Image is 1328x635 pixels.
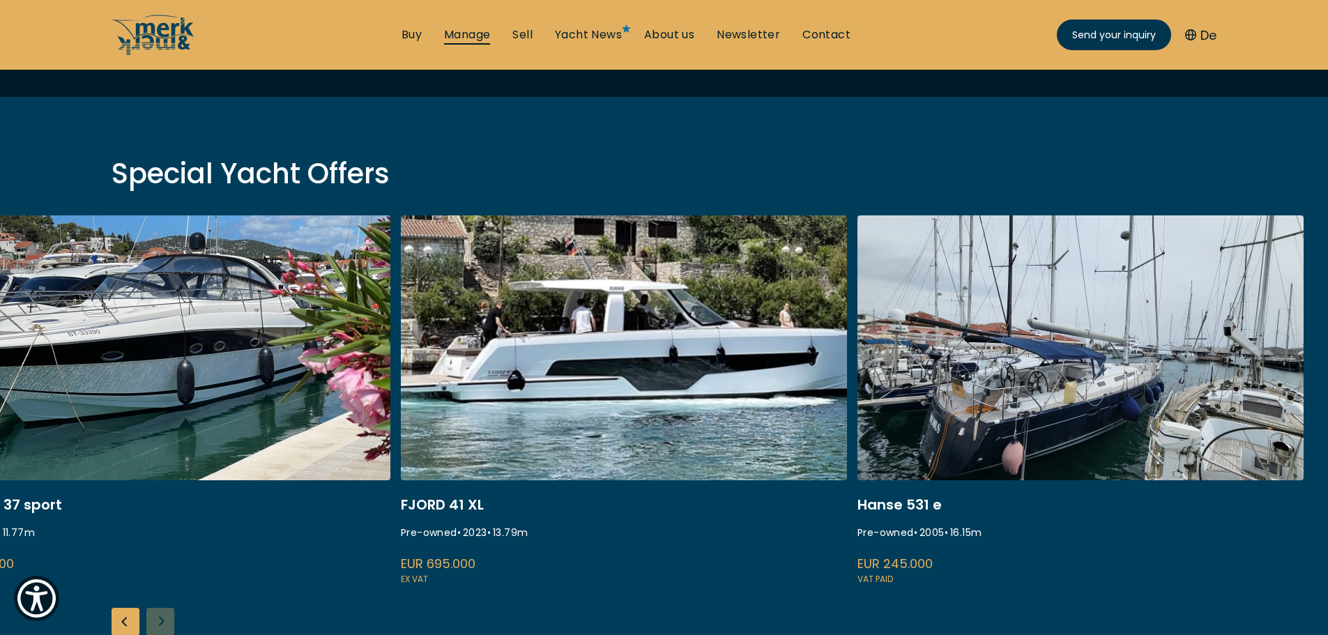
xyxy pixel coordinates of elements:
[444,27,490,43] a: Manage
[402,27,422,43] a: Buy
[112,44,195,60] a: /
[14,576,59,621] button: Show Accessibility Preferences
[555,27,622,43] a: Yacht News
[1057,20,1171,50] a: Send your inquiry
[1185,26,1216,45] button: De
[644,27,694,43] a: About us
[512,27,533,43] a: Sell
[717,27,780,43] a: Newsletter
[802,27,850,43] a: Contact
[1072,28,1156,43] span: Send your inquiry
